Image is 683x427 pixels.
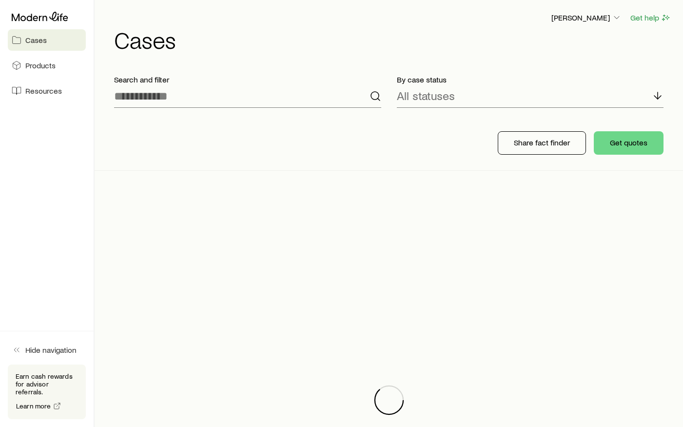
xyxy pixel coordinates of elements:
a: Resources [8,80,86,102]
button: Share fact finder [498,131,586,155]
button: Hide navigation [8,339,86,361]
span: Resources [25,86,62,96]
p: By case status [397,75,664,84]
span: Hide navigation [25,345,77,355]
p: Earn cash rewards for advisor referrals. [16,372,78,396]
span: Cases [25,35,47,45]
h1: Cases [114,28,671,51]
button: Get help [630,12,671,23]
a: Cases [8,29,86,51]
p: Search and filter [114,75,381,84]
span: Products [25,61,56,70]
p: Share fact finder [514,138,570,147]
button: [PERSON_NAME] [551,12,622,24]
div: Earn cash rewards for advisor referrals.Learn more [8,365,86,419]
p: All statuses [397,89,455,102]
a: Products [8,55,86,76]
p: [PERSON_NAME] [551,13,622,22]
span: Learn more [16,403,51,409]
button: Get quotes [594,131,663,155]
